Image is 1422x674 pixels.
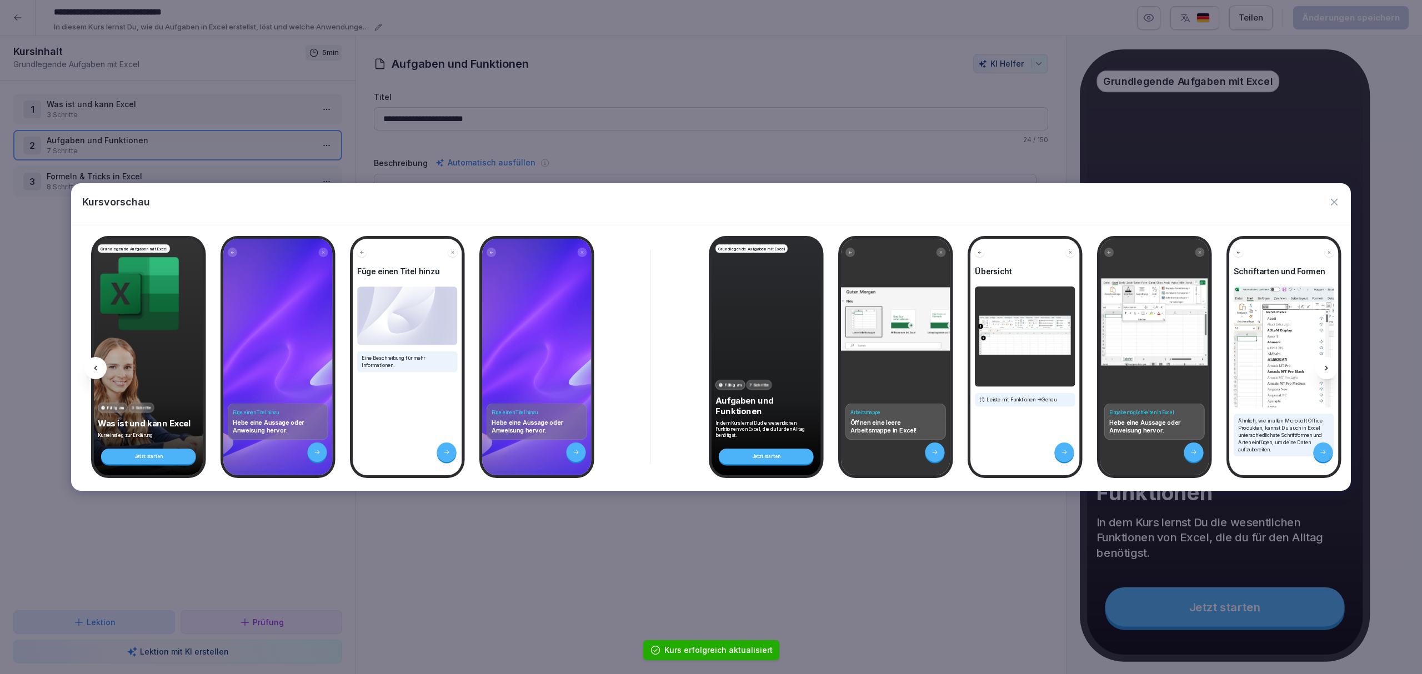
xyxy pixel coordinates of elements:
h4: Füge einen Titel hinzu [233,410,324,416]
img: Bild und Text Vorschau [1234,286,1334,408]
p: Grundlegende Aufgaben mit Excel [101,246,168,252]
div: Jetzt starten [719,449,814,464]
p: In dem Kurs lernst Du die wesentlichen Funktionen von Excel, die du für den Alltag benötigst. [715,420,817,438]
p: Hebe eine Aussage oder Anweisung hervor. [233,419,324,434]
img: Bild und Text Vorschau [357,286,458,345]
p: Öffnen eine leere Arbeitsmappe in Excel! [850,419,942,434]
p: Fällig am [725,382,743,388]
p: 3 Schritte [132,405,151,411]
p: 7 Schritte [749,382,769,388]
h4: Arbeitsmappe [850,410,942,416]
p: Kursvorschau [82,194,150,209]
p: Was ist und kann Excel [98,418,199,429]
h4: Eingabemöglichkeiten in Excel [1109,410,1200,416]
p: Fällig am [107,405,125,411]
h4: Füge einen Titel hinzu [357,266,458,276]
p: Hebe eine Aussage oder Anweisung hervor. [1109,419,1200,434]
p: Kurseinstieg zur Erklärung [98,432,199,438]
h4: Übersicht [975,266,1075,276]
p: (1) Leiste mit Funktionen ->Genau [979,396,1071,404]
p: Eine Beschreibung für mehr Informationen. [362,355,453,369]
p: Aufgaben und Funktionen [715,395,817,416]
img: Bild und Text Vorschau [975,286,1075,387]
p: Hebe eine Aussage oder Anweisung hervor. [492,419,583,434]
h4: Füge einen Titel hinzu [492,410,583,416]
p: Ähnlich, wie in allen Microsoft Office Produkten, kannst Du auch in Excel unterschiedlichste Schr... [1238,417,1330,453]
h4: Schriftarten und Formen [1234,266,1334,276]
p: Grundlegende Aufgaben mit Excel [718,246,785,252]
div: Jetzt starten [101,449,196,464]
